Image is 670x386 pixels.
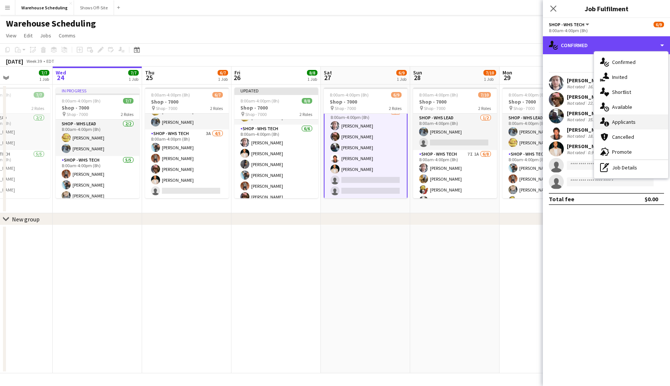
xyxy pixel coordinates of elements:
span: 24 [55,73,66,82]
a: Jobs [37,31,54,40]
div: Total fee [549,195,574,203]
div: In progress [56,88,139,94]
span: Applicants [612,119,636,125]
div: [DATE] [6,58,23,65]
span: Edit [24,32,33,39]
div: 1 Job [39,76,49,82]
span: 7/7 [128,70,139,76]
span: 25 [144,73,154,82]
h3: Shop - 7000 [413,98,497,105]
span: 2 Roles [31,105,44,111]
span: 8:00am-4:00pm (8h) [419,92,458,98]
span: 8/8 [307,70,317,76]
span: 8:00am-4:00pm (8h) [240,98,279,104]
span: Invited [612,74,627,80]
span: 6/7 [212,92,223,98]
app-card-role: Shop - WHS Tech3I1A5/78:00am-4:00pm (8h)[PERSON_NAME][PERSON_NAME][PERSON_NAME][PERSON_NAME][PERS... [324,107,408,199]
span: Sun [413,69,422,76]
h3: Shop - 7000 [145,98,229,105]
div: [PERSON_NAME] [567,126,606,133]
div: 16.08mi [586,84,604,89]
button: Warehouse Scheduling [15,0,74,15]
div: 8:00am-4:00pm (8h) [549,28,664,33]
span: 2 Roles [121,111,133,117]
div: [PERSON_NAME] [567,77,606,84]
span: View [6,32,16,39]
span: Confirmed [612,59,636,65]
span: Thu [145,69,154,76]
span: Shop - 7000 [513,105,535,111]
app-card-role: Shop - WHS Tech3A4/58:00am-4:00pm (8h)[PERSON_NAME][PERSON_NAME][PERSON_NAME][PERSON_NAME] [145,129,229,198]
span: Sat [324,69,332,76]
div: 8:00am-4:00pm (8h)6/9Shop - 7000 Shop - 70002 Roles[PERSON_NAME] Shop - WHS Tech3I1A5/78:00am-4:0... [324,88,408,198]
app-job-card: In progress8:00am-4:00pm (8h)7/7Shop - 7000 Shop - 70002 RolesShop - WHS Lead2/28:00am-4:00pm (8h... [56,88,139,198]
div: 1 Job [218,76,228,82]
div: [PERSON_NAME] [567,143,606,150]
app-card-role: Shop - WHS Tech7I1A6/88:00am-4:00pm (8h)[PERSON_NAME][PERSON_NAME][PERSON_NAME][PERSON_NAME] [413,150,497,251]
app-card-role: Shop - WHS Lead1/28:00am-4:00pm (8h)[PERSON_NAME] [413,114,497,150]
h3: Shop - 7000 [234,104,318,111]
app-card-role: Shop - WHS Tech6/68:00am-4:00pm (8h)[PERSON_NAME][PERSON_NAME][PERSON_NAME][PERSON_NAME][PERSON_N... [234,125,318,204]
span: 6/7 [218,70,228,76]
button: Shows Off-Site [74,0,114,15]
span: Shop - 7000 [245,111,267,117]
span: Wed [56,69,66,76]
span: Shop - 7000 [67,111,88,117]
span: 6/9 [654,22,664,27]
span: Shortlist [612,89,631,95]
app-job-card: 8:00am-4:00pm (8h)6/7Shop - 7000 Shop - 70002 RolesShop - WHS Lead2/28:00am-4:00pm (8h)[PERSON_NA... [145,88,229,198]
app-card-role: Shop - WHS Lead2/28:00am-4:00pm (8h)[PERSON_NAME][PERSON_NAME] [502,114,586,150]
span: 2 Roles [299,111,312,117]
app-card-role: Shop - WHS Tech3A6/78:00am-4:00pm (8h)[PERSON_NAME][PERSON_NAME][PERSON_NAME][PERSON_NAME] [502,150,586,241]
div: 22.99mi [586,100,604,106]
span: 7/7 [39,70,49,76]
span: 29 [501,73,512,82]
span: Jobs [40,32,51,39]
h3: Shop - 7000 [502,98,586,105]
app-card-role: Shop - WHS Tech5/58:00am-4:00pm (8h)[PERSON_NAME][PERSON_NAME][PERSON_NAME] [56,156,139,225]
span: Mon [502,69,512,76]
div: Confirmed [543,36,670,54]
span: Comms [59,32,76,39]
span: 28 [412,73,422,82]
span: Fri [234,69,240,76]
span: 8:00am-4:00pm (8h) [330,92,369,98]
div: 35.82mi [586,117,604,122]
div: Not rated [567,150,586,155]
h3: Shop - 7000 [56,104,139,111]
div: Updated8:00am-4:00pm (8h)8/8Shop - 7000 Shop - 70002 RolesShop - WHS Lead2/28:00am-4:00pm (8h)[PE... [234,88,318,198]
a: View [3,31,19,40]
div: 8:00am-4:00pm (8h)8/9Shop - 7000 Shop - 70002 RolesShop - WHS Lead2/28:00am-4:00pm (8h)[PERSON_NA... [502,88,586,198]
div: 1 Job [484,76,496,82]
span: 6/9 [396,70,407,76]
span: 8:00am-4:00pm (8h) [508,92,547,98]
div: 1 Job [397,76,406,82]
span: 2 Roles [389,105,402,111]
span: 8:00am-4:00pm (8h) [151,92,190,98]
div: [PERSON_NAME] [567,94,606,100]
span: 7/7 [34,92,44,98]
span: Shop - 7000 [335,105,356,111]
div: New group [12,215,40,223]
h3: Shop - 7000 [324,98,408,105]
span: Available [612,104,632,110]
span: 8:00am-4:00pm (8h) [62,98,101,104]
div: Job Details [594,160,668,175]
div: 18.43mi [586,133,604,139]
div: 1 Job [307,76,317,82]
a: Comms [56,31,79,40]
h1: Warehouse Scheduling [6,18,96,29]
div: Not rated [567,133,586,139]
div: 0.99mi [586,150,602,155]
span: 8/8 [302,98,312,104]
div: [PERSON_NAME] [567,110,606,117]
div: Not rated [567,117,586,122]
div: EDT [46,58,54,64]
span: 2 Roles [478,105,491,111]
span: Shop - 7000 [424,105,445,111]
span: 7/7 [123,98,133,104]
a: Edit [21,31,36,40]
span: 7/10 [478,92,491,98]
